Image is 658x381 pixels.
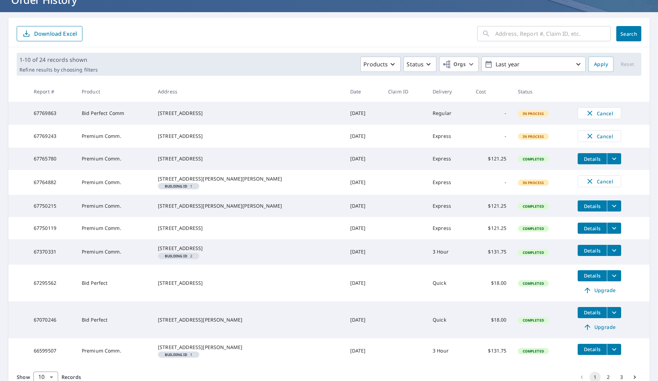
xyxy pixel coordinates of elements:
[427,125,470,148] td: Express
[345,239,383,264] td: [DATE]
[165,184,187,188] em: Building ID
[17,374,30,380] span: Show
[470,301,512,338] td: $18.00
[582,203,603,209] span: Details
[582,309,603,316] span: Details
[470,239,512,264] td: $131.75
[76,81,152,102] th: Product
[28,148,76,170] td: 67765780
[345,265,383,301] td: [DATE]
[427,265,470,301] td: Quick
[582,346,603,353] span: Details
[76,102,152,125] td: Bid Perfect Comm
[493,58,574,71] p: Last year
[578,153,607,164] button: detailsBtn-67765780
[578,200,607,212] button: detailsBtn-67750215
[76,265,152,301] td: Bid Perfect
[578,344,607,355] button: detailsBtn-66599507
[158,280,339,287] div: [STREET_ADDRESS]
[161,254,196,258] span: 2
[76,125,152,148] td: Premium Comm.
[76,195,152,217] td: Premium Comm.
[161,353,196,356] span: 1
[76,301,152,338] td: Bid Perfect
[345,125,383,148] td: [DATE]
[76,217,152,239] td: Premium Comm.
[427,170,470,195] td: Express
[481,57,586,72] button: Last year
[363,60,388,68] p: Products
[607,223,621,234] button: filesDropdownBtn-67750119
[622,31,636,37] span: Search
[427,148,470,170] td: Express
[383,81,427,102] th: Claim ID
[519,111,548,116] span: In Process
[519,281,548,286] span: Completed
[17,26,82,41] button: Download Excel
[28,170,76,195] td: 67764882
[345,338,383,363] td: [DATE]
[76,338,152,363] td: Premium Comm.
[578,223,607,234] button: detailsBtn-67750119
[427,338,470,363] td: 3 Hour
[594,60,608,69] span: Apply
[19,67,98,73] p: Refine results by choosing filters
[519,226,548,231] span: Completed
[28,217,76,239] td: 67750119
[28,265,76,301] td: 67295562
[161,184,196,188] span: 1
[585,132,614,140] span: Cancel
[158,225,339,232] div: [STREET_ADDRESS]
[607,245,621,256] button: filesDropdownBtn-67370331
[427,217,470,239] td: Express
[578,107,621,119] button: Cancel
[470,265,512,301] td: $18.00
[165,254,187,258] em: Building ID
[345,102,383,125] td: [DATE]
[470,170,512,195] td: -
[76,148,152,170] td: Premium Comm.
[360,57,401,72] button: Products
[495,24,611,43] input: Address, Report #, Claim ID, etc.
[407,60,424,68] p: Status
[585,177,614,185] span: Cancel
[607,200,621,212] button: filesDropdownBtn-67750215
[470,125,512,148] td: -
[62,374,81,380] span: Records
[403,57,436,72] button: Status
[442,60,466,69] span: Orgs
[519,157,548,161] span: Completed
[578,307,607,318] button: detailsBtn-67070246
[519,180,548,185] span: In Process
[158,175,339,182] div: [STREET_ADDRESS][PERSON_NAME][PERSON_NAME]
[28,239,76,264] td: 67370331
[28,102,76,125] td: 67769863
[470,195,512,217] td: $121.25
[582,323,617,331] span: Upgrade
[519,318,548,323] span: Completed
[512,81,572,102] th: Status
[607,307,621,318] button: filesDropdownBtn-67070246
[470,148,512,170] td: $121.25
[158,316,339,323] div: [STREET_ADDRESS][PERSON_NAME]
[519,349,548,354] span: Completed
[585,109,614,117] span: Cancel
[582,225,603,232] span: Details
[582,286,617,295] span: Upgrade
[578,130,621,142] button: Cancel
[578,270,607,281] button: detailsBtn-67295562
[578,245,607,256] button: detailsBtn-67370331
[76,239,152,264] td: Premium Comm.
[158,133,339,140] div: [STREET_ADDRESS]
[519,250,548,255] span: Completed
[582,247,603,254] span: Details
[607,153,621,164] button: filesDropdownBtn-67765780
[345,195,383,217] td: [DATE]
[582,272,603,279] span: Details
[578,175,621,187] button: Cancel
[519,134,548,139] span: In Process
[34,30,77,38] p: Download Excel
[470,217,512,239] td: $121.25
[470,81,512,102] th: Cost
[607,270,621,281] button: filesDropdownBtn-67295562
